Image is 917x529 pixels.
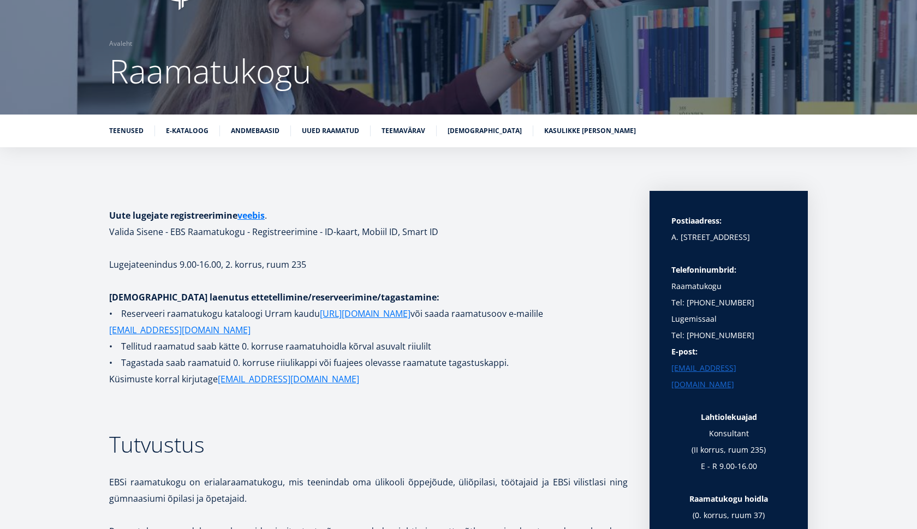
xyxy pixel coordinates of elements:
[237,207,265,224] a: veebis
[320,305,410,322] a: [URL][DOMAIN_NAME]
[109,305,628,338] p: • Reserveeri raamatukogu kataloogi Urram kaudu või saada raamatusoov e-mailile
[701,412,757,422] strong: Lahtiolekuajad
[109,207,628,240] h1: . Valida Sisene - EBS Raamatukogu - Registreerimine - ID-kaart, Mobiil ID, Smart ID
[302,125,359,136] a: Uued raamatud
[109,125,144,136] a: Teenused
[671,425,786,491] p: Konsultant (II korrus, ruum 235) E - R 9.00-16.00
[448,125,522,136] a: [DEMOGRAPHIC_DATA]
[109,322,251,338] a: [EMAIL_ADDRESS][DOMAIN_NAME]
[109,209,265,221] strong: Uute lugejate registreerimine
[109,474,628,507] p: EBSi raamatukogu on erialaraamatukogu, mis teenindab oma ülikooli õppejõude, üliõpilasi, töötajai...
[109,371,628,387] p: Küsimuste korral kirjutage
[671,215,722,226] strong: Postiaadress:
[671,294,786,327] p: Tel: [PHONE_NUMBER] Lugemissaal
[671,360,786,393] a: [EMAIL_ADDRESS][DOMAIN_NAME]
[109,256,628,273] p: Lugejateenindus 9.00-16.00, 2. korrus, ruum 235
[109,429,205,459] span: Tutvustus
[109,338,628,354] p: • Tellitud raamatud saab kätte 0. korruse raamatuhoidla kõrval asuvalt riiulilt
[109,291,439,303] strong: [DEMOGRAPHIC_DATA] laenutus ettetellimine/reserveerimine/tagastamine:
[689,494,768,504] strong: Raamatukogu hoidla
[109,354,628,371] p: • Tagastada saab raamatuid 0. korruse riiulikappi või fuajees olevasse raamatute tagastuskappi.
[382,125,425,136] a: Teemavärav
[218,371,359,387] a: [EMAIL_ADDRESS][DOMAIN_NAME]
[109,49,311,93] span: Raamatukogu
[166,125,209,136] a: E-kataloog
[671,264,736,275] strong: Telefoninumbrid:
[671,327,786,344] p: Tel: [PHONE_NUMBER]
[109,38,132,49] a: Avaleht
[671,346,698,357] strong: E-post:
[671,229,786,245] p: A. [STREET_ADDRESS]
[544,125,636,136] a: Kasulikke [PERSON_NAME]
[231,125,279,136] a: Andmebaasid
[671,262,786,294] p: Raamatukogu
